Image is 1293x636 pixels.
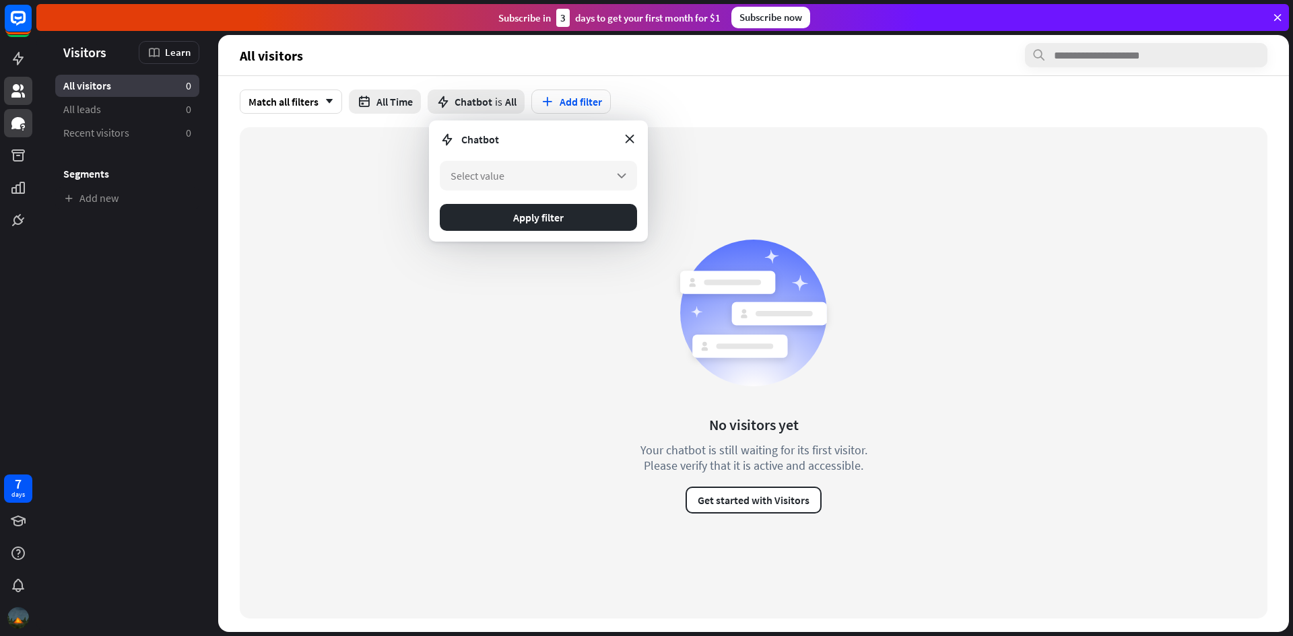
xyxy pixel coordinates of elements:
[11,490,25,499] div: days
[461,133,499,146] span: Chatbot
[505,95,517,108] span: All
[63,79,111,93] span: All visitors
[165,46,191,59] span: Learn
[686,487,822,514] button: Get started with Visitors
[186,102,191,116] aside: 0
[709,415,799,434] div: No visitors yet
[4,474,32,503] a: 7 days
[240,48,303,63] span: All visitors
[614,168,629,183] i: arrow_down
[55,167,199,180] h3: Segments
[451,169,504,182] span: Select value
[11,5,51,46] button: Open LiveChat chat widget
[455,95,492,108] span: Chatbot
[55,187,199,209] a: Add new
[498,9,721,27] div: Subscribe in days to get your first month for $1
[556,9,570,27] div: 3
[440,204,637,231] button: Apply filter
[240,90,342,114] div: Match all filters
[319,98,333,106] i: arrow_down
[731,7,810,28] div: Subscribe now
[15,478,22,490] div: 7
[531,90,611,114] button: Add filter
[55,98,199,120] a: All leads 0
[63,102,101,116] span: All leads
[349,90,421,114] button: All Time
[63,44,106,60] span: Visitors
[186,79,191,93] aside: 0
[495,95,502,108] span: is
[616,442,892,473] div: Your chatbot is still waiting for its first visitor. Please verify that it is active and accessible.
[63,126,129,140] span: Recent visitors
[55,122,199,144] a: Recent visitors 0
[186,126,191,140] aside: 0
